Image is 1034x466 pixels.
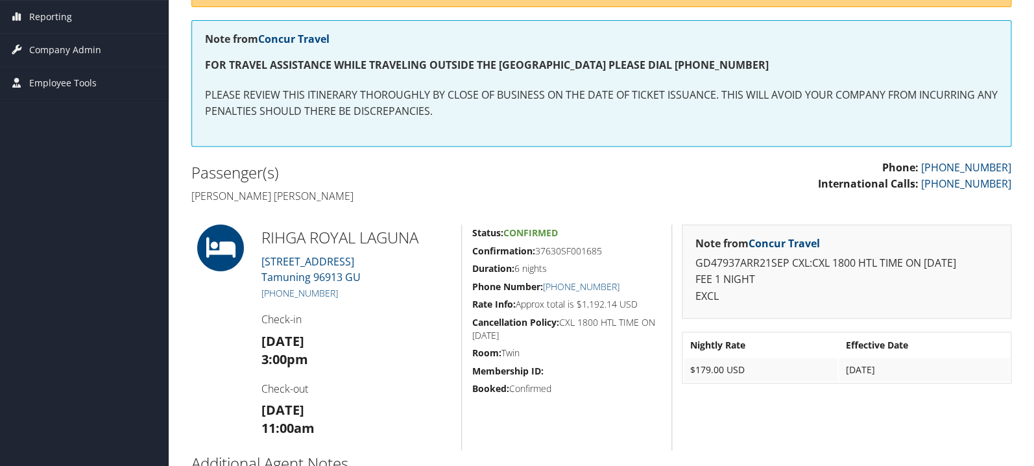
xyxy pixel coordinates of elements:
[472,262,514,275] strong: Duration:
[472,227,503,239] strong: Status:
[261,382,452,396] h4: Check-out
[472,316,559,328] strong: Cancellation Policy:
[261,350,308,368] strong: 3:00pm
[503,227,557,239] span: Confirmed
[921,160,1011,175] a: [PHONE_NUMBER]
[191,162,592,184] h2: Passenger(s)
[472,347,662,360] h5: Twin
[29,34,101,66] span: Company Admin
[472,298,515,310] strong: Rate Info:
[191,189,592,203] h4: [PERSON_NAME] [PERSON_NAME]
[818,177,919,191] strong: International Calls:
[261,401,304,419] strong: [DATE]
[695,255,998,305] p: GD47937ARR21SEP CXL:CXL 1800 HTL TIME ON [DATE] FEE 1 NIGHT EXCL
[472,245,535,257] strong: Confirmation:
[839,358,1009,382] td: [DATE]
[205,32,330,46] strong: Note from
[695,236,820,251] strong: Note from
[472,298,662,311] h5: Approx total is $1,192.14 USD
[472,382,509,395] strong: Booked:
[472,347,501,359] strong: Room:
[921,177,1011,191] a: [PHONE_NUMBER]
[472,262,662,275] h5: 6 nights
[542,280,619,293] a: [PHONE_NUMBER]
[205,58,769,72] strong: FOR TRAVEL ASSISTANCE WHILE TRAVELING OUTSIDE THE [GEOGRAPHIC_DATA] PLEASE DIAL [PHONE_NUMBER]
[261,287,338,299] a: [PHONE_NUMBER]
[684,358,838,382] td: $179.00 USD
[839,334,1009,357] th: Effective Date
[258,32,330,46] a: Concur Travel
[261,332,304,350] strong: [DATE]
[472,382,662,395] h5: Confirmed
[472,245,662,258] h5: 37630SF001685
[882,160,919,175] strong: Phone:
[261,227,452,249] h2: RIHGA ROYAL LAGUNA
[472,280,542,293] strong: Phone Number:
[749,236,820,251] a: Concur Travel
[29,67,97,99] span: Employee Tools
[205,87,998,120] p: PLEASE REVIEW THIS ITINERARY THOROUGHLY BY CLOSE OF BUSINESS ON THE DATE OF TICKET ISSUANCE. THIS...
[261,419,315,437] strong: 11:00am
[261,254,361,284] a: [STREET_ADDRESS]Tamuning 96913 GU
[472,365,543,377] strong: Membership ID:
[684,334,838,357] th: Nightly Rate
[472,316,662,341] h5: CXL 1800 HTL TIME ON [DATE]
[261,312,452,326] h4: Check-in
[29,1,72,33] span: Reporting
